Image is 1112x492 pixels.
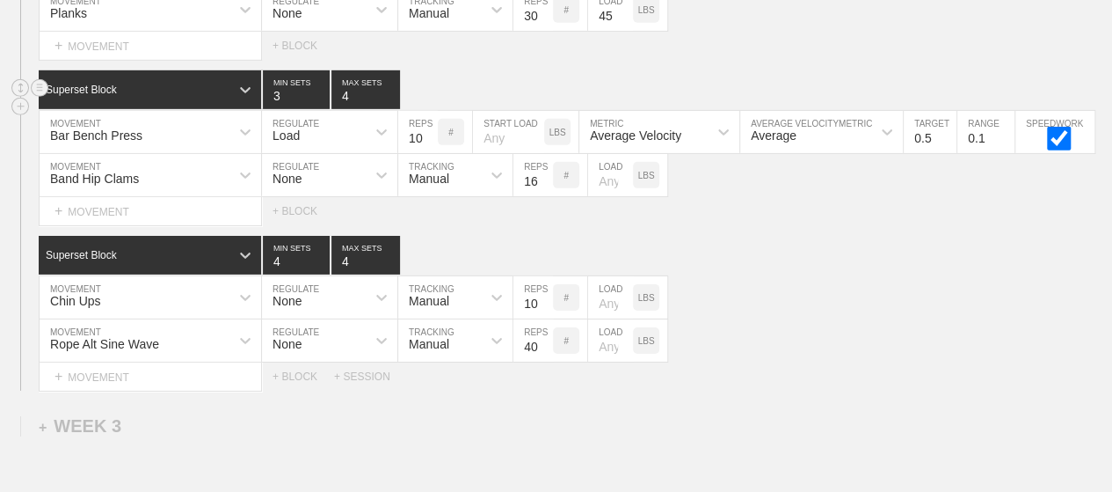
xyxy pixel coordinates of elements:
[331,236,400,275] input: None
[39,416,121,437] div: WEEK 3
[1024,408,1112,492] iframe: Chat Widget
[273,6,302,20] div: None
[273,40,334,52] div: + BLOCK
[563,171,569,180] p: #
[50,129,142,143] div: Bar Bench Press
[46,84,117,96] div: Superset Block
[50,6,87,20] div: Planks
[55,369,62,384] span: +
[50,294,101,308] div: Chin Ups
[563,336,569,346] p: #
[273,172,302,186] div: None
[273,205,334,217] div: + BLOCK
[588,276,633,319] input: Any
[409,294,449,308] div: Manual
[409,337,449,351] div: Manual
[39,32,262,61] div: MOVEMENT
[273,129,300,143] div: Load
[39,363,262,392] div: MOVEMENT
[334,371,404,383] div: + SESSION
[331,70,400,109] input: None
[409,172,449,186] div: Manual
[46,249,117,261] div: Superset Block
[39,197,262,226] div: MOVEMENT
[55,203,62,218] span: +
[751,129,796,143] div: Average
[563,293,569,303] p: #
[273,294,302,308] div: None
[588,154,633,196] input: Any
[273,371,334,383] div: + BLOCK
[638,293,655,303] p: LBS
[473,111,544,153] input: Any
[55,38,62,53] span: +
[638,5,655,15] p: LBS
[590,129,681,143] div: Average Velocity
[273,337,302,351] div: None
[448,128,454,137] p: #
[50,337,159,351] div: Rope Alt Sine Wave
[638,336,655,346] p: LBS
[50,172,139,186] div: Band Hip Clams
[409,6,449,20] div: Manual
[588,319,633,362] input: Any
[39,420,47,435] span: +
[638,171,655,180] p: LBS
[563,5,569,15] p: #
[549,128,566,137] p: LBS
